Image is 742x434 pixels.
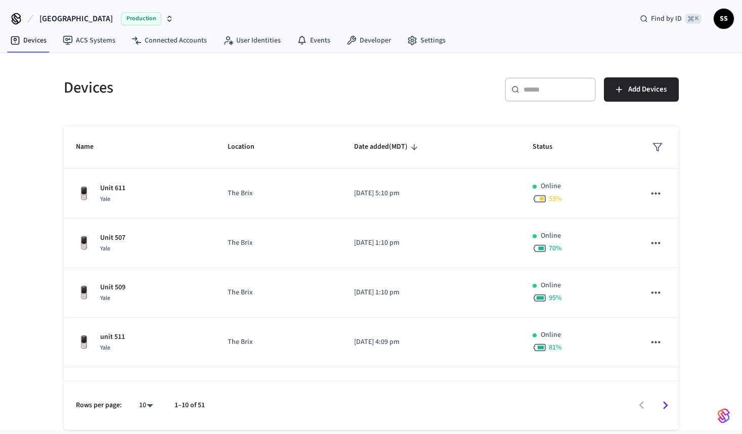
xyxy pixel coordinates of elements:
[541,330,561,340] p: Online
[541,231,561,241] p: Online
[39,13,113,25] span: [GEOGRAPHIC_DATA]
[121,12,161,25] span: Production
[76,334,92,351] img: Yale Assure Touchscreen Wifi Smart Lock, Satin Nickel, Front
[228,238,330,248] p: The Brix
[549,293,562,303] span: 95 %
[228,287,330,298] p: The Brix
[134,398,158,413] div: 10
[64,77,365,98] h5: Devices
[549,342,562,353] span: 81 %
[714,9,734,29] button: SS
[651,14,682,24] span: Find by ID
[653,394,677,417] button: Go to next page
[100,294,110,302] span: Yale
[685,14,702,24] span: ⌘ K
[55,31,123,50] a: ACS Systems
[174,400,205,411] p: 1–10 of 51
[76,139,107,155] span: Name
[354,337,509,348] p: [DATE] 4:09 pm
[604,77,679,102] button: Add Devices
[123,31,215,50] a: Connected Accounts
[549,243,562,253] span: 70 %
[354,188,509,199] p: [DATE] 5:10 pm
[541,379,561,390] p: Online
[76,400,122,411] p: Rows per page:
[100,343,110,352] span: Yale
[215,31,289,50] a: User Identities
[718,408,730,424] img: SeamLogoGradient.69752ec5.svg
[76,235,92,251] img: Yale Assure Touchscreen Wifi Smart Lock, Satin Nickel, Front
[100,282,125,293] p: Unit 509
[354,139,421,155] span: Date added(MDT)
[628,83,667,96] span: Add Devices
[338,31,399,50] a: Developer
[100,183,125,194] p: Unit 611
[2,31,55,50] a: Devices
[100,244,110,253] span: Yale
[100,233,125,243] p: Unit 507
[715,10,733,28] span: SS
[533,139,565,155] span: Status
[289,31,338,50] a: Events
[354,287,509,298] p: [DATE] 1:10 pm
[541,280,561,291] p: Online
[632,10,710,28] div: Find by ID⌘ K
[228,188,330,199] p: The Brix
[399,31,454,50] a: Settings
[100,195,110,203] span: Yale
[549,194,562,204] span: 53 %
[76,186,92,202] img: Yale Assure Touchscreen Wifi Smart Lock, Satin Nickel, Front
[354,238,509,248] p: [DATE] 1:10 pm
[76,285,92,301] img: Yale Assure Touchscreen Wifi Smart Lock, Satin Nickel, Front
[228,337,330,348] p: The Brix
[228,139,268,155] span: Location
[541,181,561,192] p: Online
[100,332,125,342] p: unit 511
